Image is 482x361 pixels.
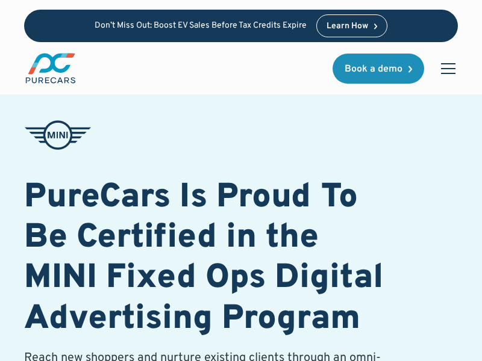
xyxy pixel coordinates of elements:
div: Learn How [327,22,368,31]
a: main [24,52,77,85]
p: Don’t Miss Out: Boost EV Sales Before Tax Credits Expire [95,21,307,31]
img: purecars logo [24,52,77,85]
h1: PureCars Is Proud To Be Certified in the MINI Fixed Ops Digital Advertising Program [24,178,390,340]
div: menu [434,54,458,83]
a: Learn How [316,14,388,37]
div: Book a demo [345,64,402,74]
a: Book a demo [333,54,424,84]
